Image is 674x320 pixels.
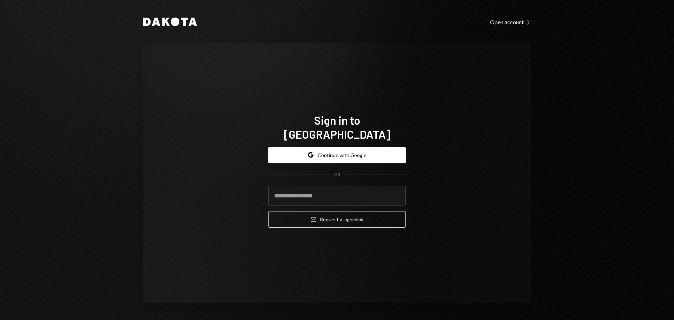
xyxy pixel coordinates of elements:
h1: Sign in to [GEOGRAPHIC_DATA] [268,113,406,141]
div: OR [334,172,340,178]
button: Request a signinlink [268,211,406,228]
div: Open account [490,19,531,26]
button: Continue with Google [268,147,406,163]
a: Open account [490,18,531,26]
